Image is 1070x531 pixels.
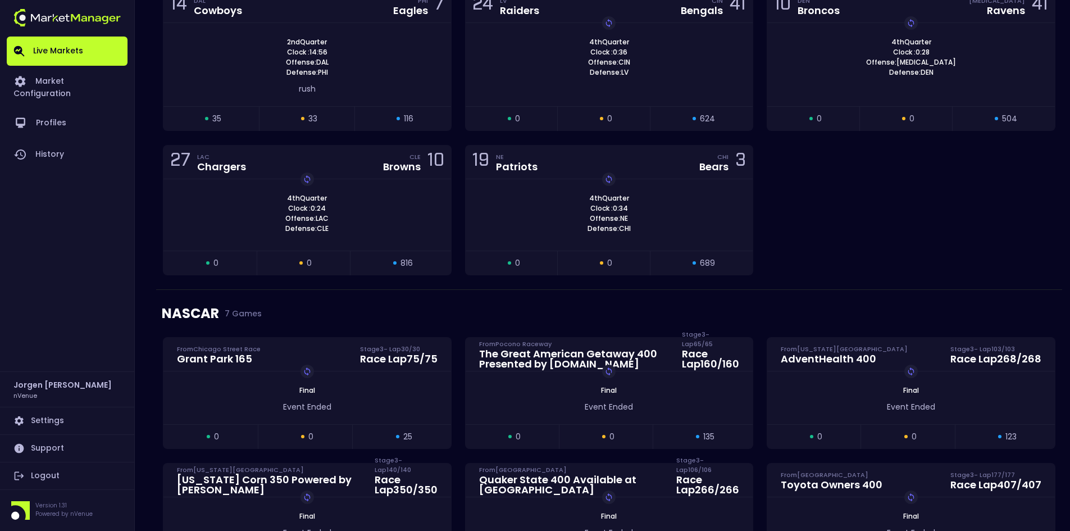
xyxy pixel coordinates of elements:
[781,480,882,490] div: Toyota Owners 400
[7,407,128,434] a: Settings
[7,462,128,489] a: Logout
[162,290,1057,337] div: NASCAR
[35,510,93,518] p: Powered by nVenue
[496,152,538,161] div: NE
[427,152,444,173] div: 10
[887,401,935,412] span: Event Ended
[781,470,882,479] div: From [GEOGRAPHIC_DATA]
[282,214,332,224] span: Offense: LAC
[950,470,1041,479] div: Stage 3 - Lap 177 / 177
[1005,431,1017,443] span: 123
[586,67,632,78] span: Defense: LV
[817,113,822,125] span: 0
[375,465,438,474] div: Stage 3 - Lap 140 / 140
[703,431,714,443] span: 135
[515,257,520,269] span: 0
[308,113,317,125] span: 33
[400,257,413,269] span: 816
[13,391,37,400] h3: nVenue
[194,6,242,16] div: Cowboys
[598,385,620,395] span: Final
[7,107,128,139] a: Profiles
[307,257,312,269] span: 0
[950,354,1041,364] div: Race Lap 268 / 268
[219,309,262,318] span: 7 Games
[585,57,634,67] span: Offense: CIN
[907,367,916,376] img: replayImg
[283,401,331,412] span: Event Ended
[912,431,917,443] span: 0
[500,6,539,16] div: Raiders
[213,257,218,269] span: 0
[888,37,935,47] span: 4th Quarter
[479,475,663,495] div: Quaker State 400 Available at [GEOGRAPHIC_DATA]
[586,37,632,47] span: 4th Quarter
[177,465,361,474] div: From [US_STATE][GEOGRAPHIC_DATA]
[7,37,128,66] a: Live Markets
[699,162,728,172] div: Bears
[393,6,428,16] div: Eagles
[7,66,128,107] a: Market Configuration
[197,152,246,161] div: LAC
[609,431,614,443] span: 0
[890,47,933,57] span: Clock : 0:28
[516,431,521,443] span: 0
[308,431,313,443] span: 0
[299,83,316,94] span: rush
[798,6,840,16] div: Broncos
[681,6,723,16] div: Bengals
[296,511,318,521] span: Final
[303,175,312,184] img: replayImg
[1002,113,1017,125] span: 504
[177,354,261,364] div: Grant Park 165
[212,113,221,125] span: 35
[900,511,922,521] span: Final
[607,257,612,269] span: 0
[496,162,538,172] div: Patriots
[682,349,739,369] div: Race Lap 160 / 160
[909,113,914,125] span: 0
[214,431,219,443] span: 0
[607,113,612,125] span: 0
[284,47,331,57] span: Clock : 14:56
[283,67,331,78] span: Defense: PHI
[700,113,715,125] span: 624
[409,152,421,161] div: CLE
[197,162,246,172] div: Chargers
[585,401,633,412] span: Event Ended
[604,175,613,184] img: replayImg
[284,37,330,47] span: 2nd Quarter
[13,9,121,26] img: logo
[7,139,128,170] a: History
[604,19,613,28] img: replayImg
[303,493,312,502] img: replayImg
[404,113,413,125] span: 116
[403,431,412,443] span: 25
[375,475,438,495] div: Race Lap 350 / 350
[284,193,330,203] span: 4th Quarter
[781,344,908,353] div: From [US_STATE][GEOGRAPHIC_DATA]
[296,385,318,395] span: Final
[987,6,1025,16] div: Ravens
[907,19,916,28] img: replayImg
[7,435,128,462] a: Support
[781,354,908,364] div: AdventHealth 400
[360,344,438,353] div: Stage 3 - Lap 30 / 30
[177,344,261,353] div: From Chicago Street Race
[177,475,361,495] div: [US_STATE] Corn 350 Powered by [PERSON_NAME]
[587,203,631,214] span: Clock : 0:34
[586,193,632,203] span: 4th Quarter
[735,152,746,173] div: 3
[479,349,669,369] div: The Great American Getaway 400 Presented by [DOMAIN_NAME]
[676,475,739,495] div: Race Lap 266 / 266
[604,493,613,502] img: replayImg
[360,354,438,364] div: Race Lap 75 / 75
[13,379,112,391] h2: Jorgen [PERSON_NAME]
[479,339,669,348] div: From Pocono Raceway
[283,57,332,67] span: Offense: DAL
[950,480,1041,490] div: Race Lap 407 / 407
[682,339,739,348] div: Stage 3 - Lap 65 / 65
[35,501,93,510] p: Version 1.31
[817,431,822,443] span: 0
[863,57,959,67] span: Offense: [MEDICAL_DATA]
